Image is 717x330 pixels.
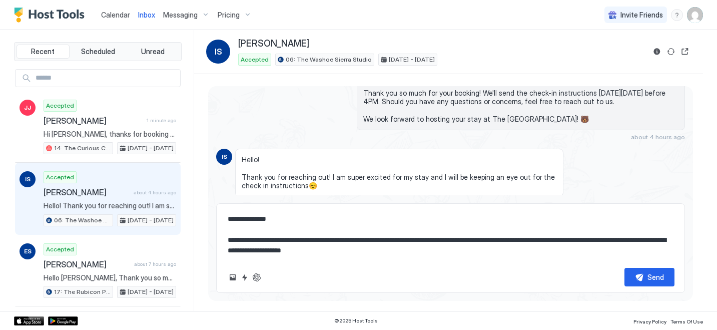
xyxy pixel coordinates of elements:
[44,259,130,269] span: [PERSON_NAME]
[633,315,666,326] a: Privacy Policy
[671,9,683,21] div: menu
[242,155,557,190] span: Hello! Thank you for reaching out! I am super excited for my stay and I will be keeping an eye ou...
[389,55,435,64] span: [DATE] - [DATE]
[128,216,174,225] span: [DATE] - [DATE]
[147,117,176,124] span: 1 minute ago
[141,47,165,56] span: Unread
[670,315,703,326] a: Terms Of Use
[101,11,130,19] span: Calendar
[44,201,176,210] span: Hello! Thank you for reaching out! I am super excited for my stay and I will be keeping an eye ou...
[44,116,143,126] span: [PERSON_NAME]
[48,316,78,325] a: Google Play Store
[633,318,666,324] span: Privacy Policy
[14,8,89,23] a: Host Tools Logo
[32,70,180,87] input: Input Field
[44,130,176,139] span: Hi [PERSON_NAME], thanks for booking your stay with us! Details of your Booking: 📍 [STREET_ADDRES...
[679,46,691,58] button: Open reservation
[670,318,703,324] span: Terms Of Use
[46,245,74,254] span: Accepted
[624,268,674,286] button: Send
[647,272,664,282] div: Send
[134,261,176,267] span: about 7 hours ago
[241,55,269,64] span: Accepted
[14,316,44,325] a: App Store
[239,271,251,283] button: Quick reply
[134,189,176,196] span: about 4 hours ago
[46,101,74,110] span: Accepted
[54,144,111,153] span: 14: The Curious Cub Pet Friendly Studio
[128,144,174,153] span: [DATE] - [DATE]
[81,47,115,56] span: Scheduled
[222,152,227,161] span: IS
[227,271,239,283] button: Upload image
[14,42,182,61] div: tab-group
[138,11,155,19] span: Inbox
[17,45,70,59] button: Recent
[44,187,130,197] span: [PERSON_NAME]
[72,45,125,59] button: Scheduled
[687,7,703,23] div: User profile
[334,317,378,324] span: © 2025 Host Tools
[101,10,130,20] a: Calendar
[665,46,677,58] button: Sync reservation
[620,11,663,20] span: Invite Friends
[126,45,179,59] button: Unread
[215,46,222,58] span: IS
[651,46,663,58] button: Reservation information
[138,10,155,20] a: Inbox
[631,133,685,141] span: about 4 hours ago
[24,103,31,112] span: JJ
[31,47,55,56] span: Recent
[163,11,198,20] span: Messaging
[218,11,240,20] span: Pricing
[238,38,309,50] span: [PERSON_NAME]
[286,55,372,64] span: 06: The Washoe Sierra Studio
[251,271,263,283] button: ChatGPT Auto Reply
[24,247,32,256] span: ES
[128,287,174,296] span: [DATE] - [DATE]
[46,173,74,182] span: Accepted
[25,175,31,184] span: IS
[54,287,111,296] span: 17: The Rubicon Pet Friendly Studio
[44,273,176,282] span: Hello [PERSON_NAME], Thank you so much for your booking! We'll send the check-in instructions [DA...
[363,71,678,124] span: Hello [PERSON_NAME], Thank you so much for your booking! We'll send the check-in instructions [DA...
[54,216,111,225] span: 06: The Washoe Sierra Studio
